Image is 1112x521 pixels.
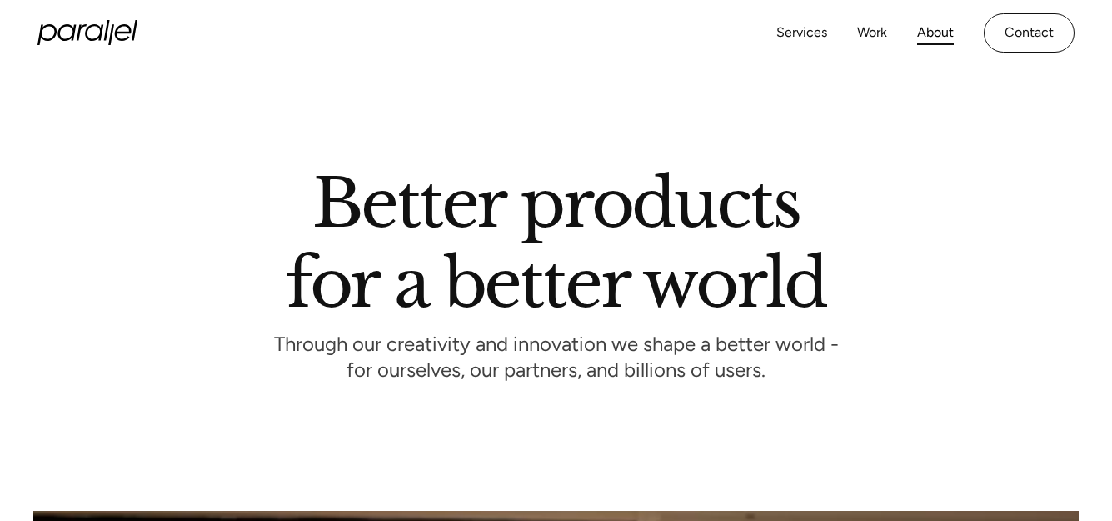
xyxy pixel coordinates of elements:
[37,20,137,45] a: home
[857,21,887,45] a: Work
[286,179,826,308] h1: Better products for a better world
[776,21,827,45] a: Services
[274,337,839,383] p: Through our creativity and innovation we shape a better world - for ourselves, our partners, and ...
[984,13,1075,53] a: Contact
[917,21,954,45] a: About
